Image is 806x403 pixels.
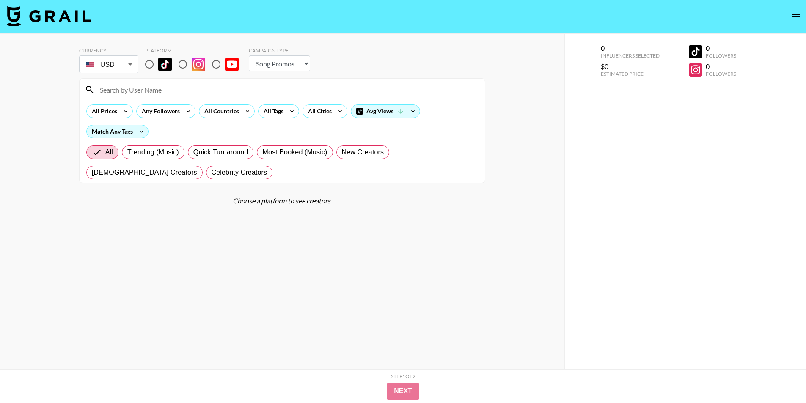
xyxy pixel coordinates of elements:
[212,167,267,178] span: Celebrity Creators
[145,47,245,54] div: Platform
[787,8,804,25] button: open drawer
[342,147,384,157] span: New Creators
[706,62,736,71] div: 0
[262,147,327,157] span: Most Booked (Music)
[259,105,285,118] div: All Tags
[225,58,239,71] img: YouTube
[601,52,660,59] div: Influencers Selected
[79,47,138,54] div: Currency
[303,105,333,118] div: All Cities
[87,105,119,118] div: All Prices
[127,147,179,157] span: Trending (Music)
[105,147,113,157] span: All
[192,58,205,71] img: Instagram
[706,44,736,52] div: 0
[193,147,248,157] span: Quick Turnaround
[92,167,197,178] span: [DEMOGRAPHIC_DATA] Creators
[249,47,310,54] div: Campaign Type
[601,44,660,52] div: 0
[391,373,415,379] div: Step 1 of 2
[81,57,137,72] div: USD
[706,52,736,59] div: Followers
[601,71,660,77] div: Estimated Price
[158,58,172,71] img: TikTok
[601,62,660,71] div: $0
[7,6,91,26] img: Grail Talent
[351,105,420,118] div: Avg Views
[137,105,182,118] div: Any Followers
[387,383,419,400] button: Next
[706,71,736,77] div: Followers
[199,105,241,118] div: All Countries
[79,197,485,205] div: Choose a platform to see creators.
[95,83,480,96] input: Search by User Name
[87,125,148,138] div: Match Any Tags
